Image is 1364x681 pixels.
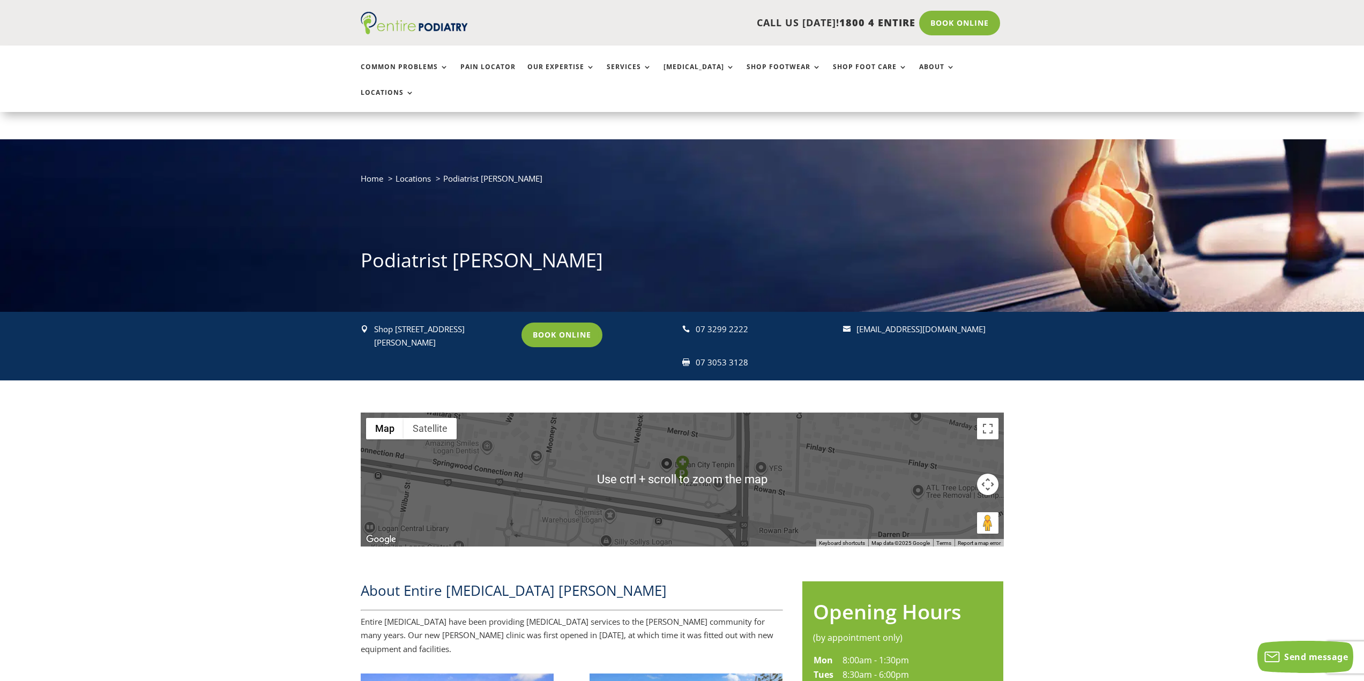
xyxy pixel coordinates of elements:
a: Book Online [919,11,1000,35]
a: Terms [936,540,951,546]
span: 1800 4 ENTIRE [839,16,915,29]
a: Common Problems [361,63,449,86]
a: Pain Locator [460,63,516,86]
button: Map camera controls [977,474,998,495]
a: Shop Footwear [747,63,821,86]
a: Book Online [521,323,602,347]
a: Our Expertise [527,63,595,86]
button: Show satellite imagery [404,418,457,439]
div: 07 3299 2222 [696,323,833,336]
button: Send message [1257,641,1353,673]
div: 07 3053 3128 [696,356,833,370]
img: logo (1) [361,12,468,34]
span:  [361,325,368,333]
p: CALL US [DATE]! [509,16,915,30]
p: Entire [MEDICAL_DATA] have been providing [MEDICAL_DATA] services to the [PERSON_NAME] community ... [361,615,783,656]
div: Parking [675,467,688,485]
span: Send message [1284,651,1348,663]
div: Entire Podiatry Logan [676,455,689,474]
a: [EMAIL_ADDRESS][DOMAIN_NAME] [856,324,986,334]
button: Toggle fullscreen view [977,418,998,439]
span:  [843,325,851,333]
h1: Podiatrist [PERSON_NAME] [361,247,1004,279]
div: (by appointment only) [813,631,993,645]
nav: breadcrumb [361,171,1004,193]
a: Report a map error [958,540,1001,546]
strong: Mon [814,654,833,666]
h2: About Entire [MEDICAL_DATA] [PERSON_NAME] [361,581,783,605]
a: Locations [396,173,431,184]
strong: Tues [814,669,833,680]
a: Shop Foot Care [833,63,907,86]
td: 8:00am - 1:30pm [842,653,993,668]
span:  [682,325,690,333]
a: Click to see this area on Google Maps [363,533,399,547]
button: Keyboard shortcuts [819,540,865,547]
a: About [919,63,955,86]
span: Podiatrist [PERSON_NAME] [443,173,542,184]
button: Drag Pegman onto the map to open Street View [977,512,998,534]
a: Services [607,63,652,86]
span: Map data ©2025 Google [871,540,930,546]
span:  [682,358,690,366]
img: Google [363,533,399,547]
a: Home [361,173,383,184]
h2: Opening Hours [813,597,993,631]
button: Show street map [366,418,404,439]
p: Shop [STREET_ADDRESS][PERSON_NAME] [374,323,512,350]
a: Locations [361,89,414,112]
a: Entire Podiatry [361,26,468,36]
a: [MEDICAL_DATA] [664,63,735,86]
